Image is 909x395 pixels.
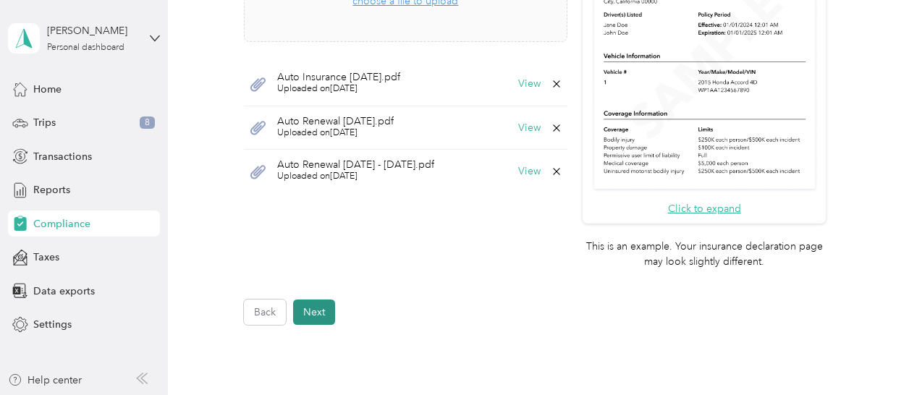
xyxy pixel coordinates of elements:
[33,250,59,265] span: Taxes
[668,201,741,216] button: Click to expand
[33,182,70,197] span: Reports
[33,115,56,130] span: Trips
[244,300,286,325] button: Back
[33,284,95,299] span: Data exports
[33,149,92,164] span: Transactions
[277,72,400,82] span: Auto Insurance [DATE].pdf
[583,239,826,269] p: This is an example. Your insurance declaration page may look slightly different.
[277,116,394,127] span: Auto Renewal [DATE].pdf
[277,82,400,95] span: Uploaded on [DATE]
[277,160,434,170] span: Auto Renewal [DATE] - [DATE].pdf
[518,166,541,177] button: View
[293,300,335,325] button: Next
[277,170,434,183] span: Uploaded on [DATE]
[33,317,72,332] span: Settings
[33,216,90,232] span: Compliance
[277,127,394,140] span: Uploaded on [DATE]
[33,82,62,97] span: Home
[47,23,138,38] div: [PERSON_NAME]
[518,79,541,89] button: View
[828,314,909,395] iframe: Everlance-gr Chat Button Frame
[518,123,541,133] button: View
[47,43,124,52] div: Personal dashboard
[140,116,155,129] span: 8
[8,373,82,388] button: Help center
